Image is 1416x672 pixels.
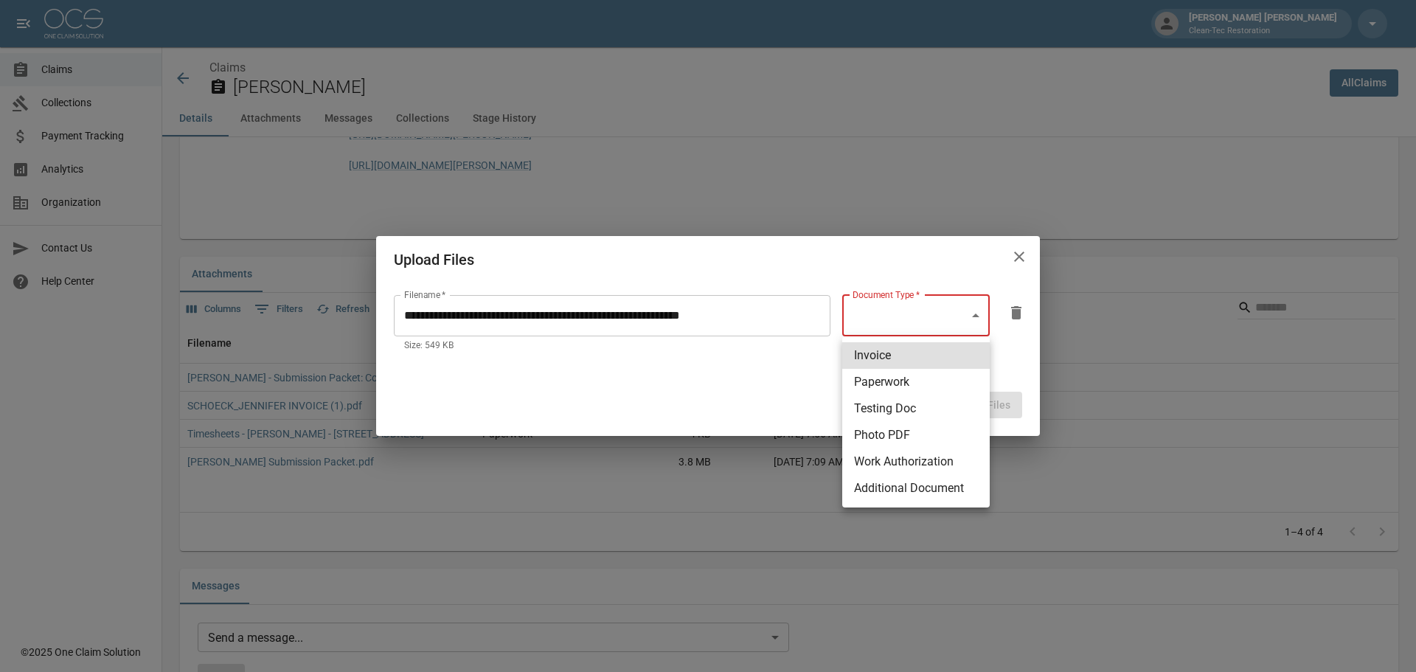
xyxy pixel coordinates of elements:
li: Paperwork [842,369,990,395]
li: Testing Doc [842,395,990,422]
li: Additional Document [842,475,990,502]
li: Invoice [842,342,990,369]
li: Photo PDF [842,422,990,448]
li: Work Authorization [842,448,990,475]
